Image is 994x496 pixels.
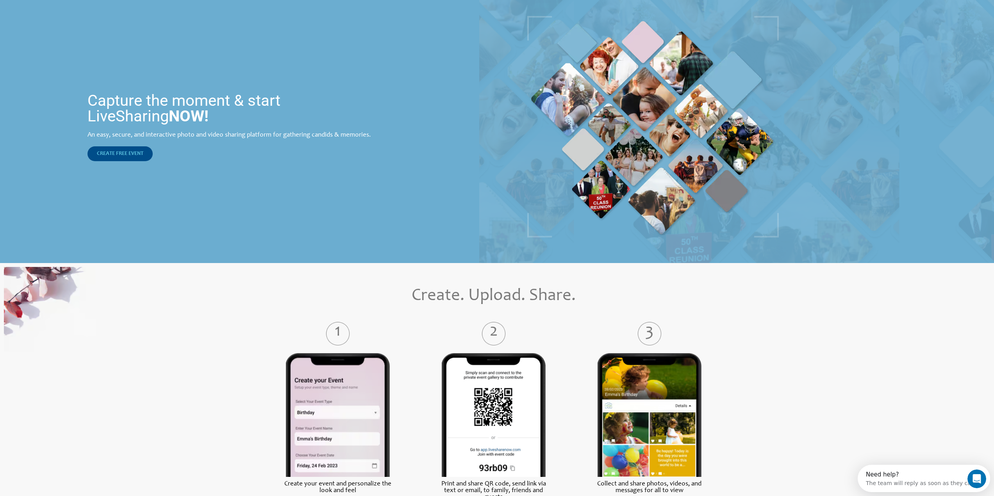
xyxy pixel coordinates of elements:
label: 2 [429,328,559,340]
span: CREATE FREE EVENT [97,151,143,156]
label: 3 [585,328,714,340]
label: Create your event and personalize the look and feel [281,481,395,494]
iframe: Intercom live chat discovery launcher [858,465,990,492]
label: Collect and share photos, videos, and messages for all to view [592,481,707,494]
iframe: Intercom live chat [967,469,986,488]
div: Open Intercom Messenger [3,3,140,25]
div: Need help? [8,7,117,13]
img: Live Share Photos [598,353,701,477]
h1: Capture the moment & start LiveSharing [87,93,388,124]
img: Live Share Photos [286,353,390,477]
a: CREATE FREE EVENT [87,146,153,161]
div: The team will reply as soon as they can [8,13,117,21]
span: Create. Upload. Share. [412,288,576,305]
img: Online Photo Sharing [4,267,96,352]
div: An easy, secure, and interactive photo and video sharing platform for gathering candids & memories. [87,132,388,139]
strong: NOW! [169,107,209,125]
img: Live Photobooth [527,16,779,238]
img: Liveshare Moment [442,353,546,477]
label: 1 [273,328,403,340]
